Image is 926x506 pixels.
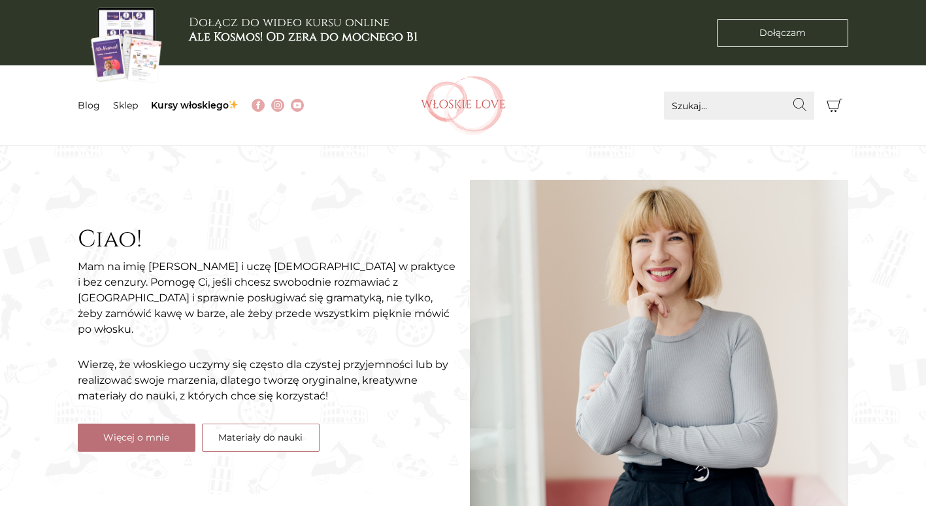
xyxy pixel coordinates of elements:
img: ✨ [229,100,238,109]
input: Szukaj... [664,92,814,120]
h2: Ciao! [78,226,457,254]
b: Ale Kosmos! Od zera do mocnego B1 [189,29,418,45]
a: Sklep [113,99,138,111]
span: Dołączam [759,26,806,40]
a: Materiały do nauki [202,424,320,452]
img: Włoskielove [421,76,506,135]
a: Dołączam [717,19,848,47]
p: Wierzę, że włoskiego uczymy się często dla czystej przyjemności lub by realizować swoje marzenia,... [78,357,457,404]
a: Blog [78,99,100,111]
button: Koszyk [821,92,849,120]
h3: Dołącz do wideo kursu online [189,16,418,44]
a: Kursy włoskiego [151,99,239,111]
a: Więcej o mnie [78,424,195,452]
p: Mam na imię [PERSON_NAME] i uczę [DEMOGRAPHIC_DATA] w praktyce i bez cenzury. Pomogę Ci, jeśli ch... [78,259,457,337]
